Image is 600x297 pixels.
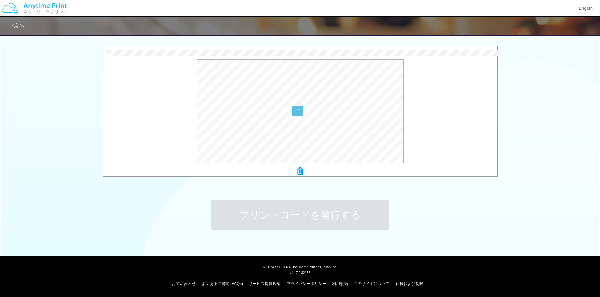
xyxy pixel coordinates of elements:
[202,282,243,286] a: よくあるご質問 (FAQs)
[249,282,280,286] a: サービス提供店舗
[396,282,423,286] a: 仕様および制限
[287,282,326,286] a: プライバシーポリシー
[211,200,389,230] button: プリントコードを発行する
[332,282,348,286] a: 利用規約
[12,23,24,29] a: 戻る
[263,265,337,269] span: © 2024 KYOCERA Document Solutions Japan Inc.
[354,282,389,286] a: このサイトについて
[290,271,310,275] span: v1.17.0.32136
[172,282,196,286] a: お問い合わせ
